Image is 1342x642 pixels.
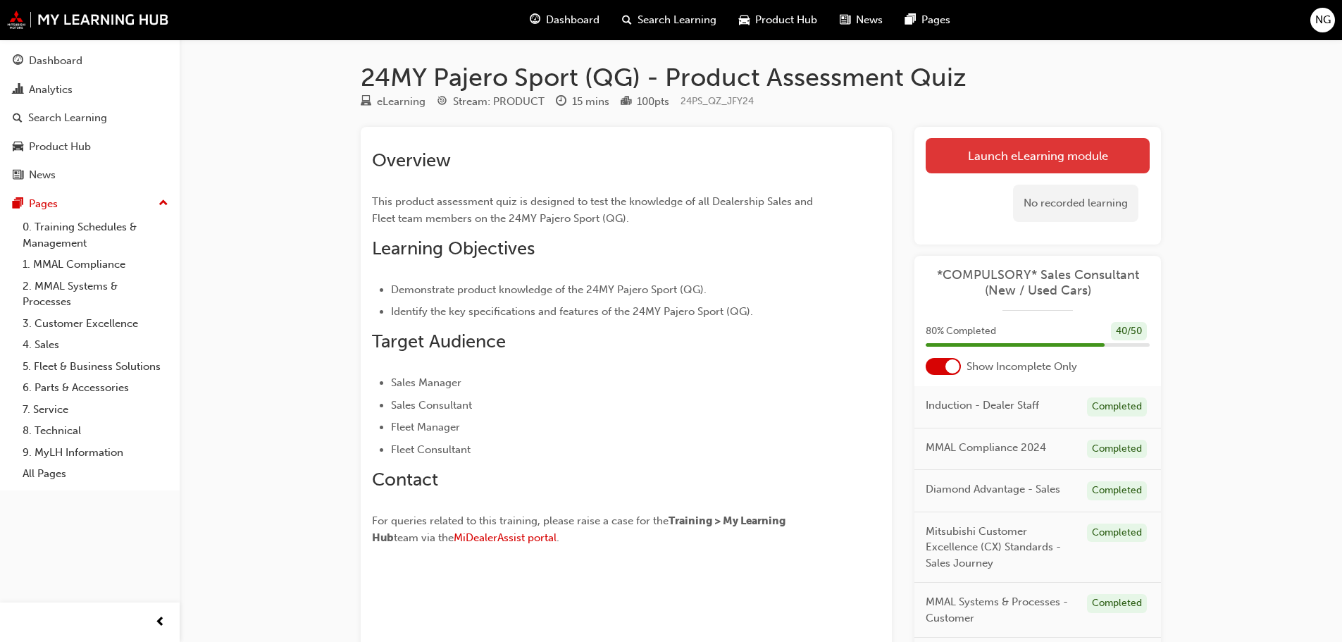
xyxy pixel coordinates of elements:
span: Product Hub [755,12,817,28]
a: Product Hub [6,134,174,160]
div: 40 / 50 [1111,322,1147,341]
span: Sales Manager [391,376,461,389]
span: Mitsubishi Customer Excellence (CX) Standards - Sales Journey [926,524,1076,572]
span: search-icon [622,11,632,29]
a: 7. Service [17,399,174,421]
span: podium-icon [621,96,631,109]
a: News [6,162,174,188]
span: This product assessment quiz is designed to test the knowledge of all Dealership Sales and Fleet ... [372,195,816,225]
button: Pages [6,191,174,217]
div: Type [361,93,425,111]
a: 6. Parts & Accessories [17,377,174,399]
span: Fleet Manager [391,421,460,433]
div: Analytics [29,82,73,98]
span: chart-icon [13,84,23,97]
div: eLearning [377,94,425,110]
a: Search Learning [6,105,174,131]
div: Search Learning [28,110,107,126]
button: DashboardAnalyticsSearch LearningProduct HubNews [6,45,174,191]
a: car-iconProduct Hub [728,6,828,35]
div: Pages [29,196,58,212]
a: news-iconNews [828,6,894,35]
span: guage-icon [13,55,23,68]
a: 5. Fleet & Business Solutions [17,356,174,378]
a: 4. Sales [17,334,174,356]
span: Target Audience [372,331,506,352]
a: 8. Technical [17,420,174,442]
span: Pages [921,12,950,28]
a: Analytics [6,77,174,103]
span: 80 % Completed [926,323,996,340]
div: Completed [1087,481,1147,500]
div: Dashboard [29,53,82,69]
span: Demonstrate product knowledge of the 24MY Pajero Sport (QG). [391,283,707,296]
div: Duration [556,93,609,111]
span: Overview [372,149,451,171]
div: 15 mins [572,94,609,110]
span: target-icon [437,96,447,109]
div: Stream: PRODUCT [453,94,545,110]
span: Diamond Advantage - Sales [926,481,1060,498]
span: clock-icon [556,96,566,109]
div: Completed [1087,524,1147,543]
span: Induction - Dealer Staff [926,397,1039,414]
span: Learning Objectives [372,237,535,259]
span: pages-icon [905,11,916,29]
a: 2. MMAL Systems & Processes [17,276,174,313]
span: Identify the key specifications and features of the 24MY Pajero Sport (QG). [391,305,753,318]
div: Stream [437,93,545,111]
a: guage-iconDashboard [518,6,611,35]
span: pages-icon [13,198,23,211]
span: Search Learning [638,12,716,28]
span: learningResourceType_ELEARNING-icon [361,96,371,109]
a: 1. MMAL Compliance [17,254,174,276]
span: car-icon [739,11,750,29]
span: Show Incomplete Only [967,359,1077,375]
span: NG [1315,12,1331,28]
a: 3. Customer Excellence [17,313,174,335]
span: Dashboard [546,12,599,28]
span: car-icon [13,141,23,154]
a: search-iconSearch Learning [611,6,728,35]
span: For queries related to this training, please raise a case for the [372,514,669,527]
span: guage-icon [530,11,540,29]
img: mmal [7,11,169,29]
span: news-icon [840,11,850,29]
div: No recorded learning [1013,185,1138,222]
span: Fleet Consultant [391,443,471,456]
a: Launch eLearning module [926,138,1150,173]
span: MMAL Systems & Processes - Customer [926,594,1076,626]
div: Completed [1087,397,1147,416]
span: Sales Consultant [391,399,472,412]
span: News [856,12,883,28]
a: *COMPULSORY* Sales Consultant (New / Used Cars) [926,267,1150,299]
span: prev-icon [155,614,166,631]
a: pages-iconPages [894,6,962,35]
span: Training > My Learning Hub [372,514,788,544]
span: news-icon [13,169,23,182]
div: Points [621,93,669,111]
span: team via the [394,531,454,544]
span: Learning resource code [681,95,754,107]
div: 100 pts [637,94,669,110]
div: Completed [1087,440,1147,459]
a: All Pages [17,463,174,485]
a: 9. MyLH Information [17,442,174,464]
div: Completed [1087,594,1147,613]
span: MMAL Compliance 2024 [926,440,1046,456]
button: NG [1310,8,1335,32]
h1: 24MY Pajero Sport (QG) - Product Assessment Quiz [361,62,1161,93]
div: Product Hub [29,139,91,155]
span: up-icon [159,195,168,213]
span: . [557,531,559,544]
a: 0. Training Schedules & Management [17,216,174,254]
a: Dashboard [6,48,174,74]
a: MiDealerAssist portal [454,531,557,544]
div: News [29,167,56,183]
span: Contact [372,469,438,490]
span: search-icon [13,112,23,125]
